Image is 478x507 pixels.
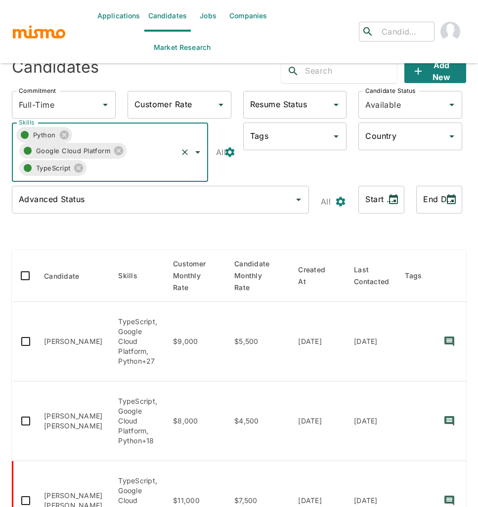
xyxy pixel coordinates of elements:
td: $9,000 [165,302,226,381]
td: [DATE] [290,381,346,461]
p: TypeScript, Google Cloud Platform, Python, API, Ruby, Ruby on Rails, REST, MySQL, jQuery, MongoDB... [118,396,157,446]
p: TypeScript, Google Cloud Platform, Python, Django, CSS, HTML, React, REST, Ionic, jQuery, GitHub,... [118,317,157,366]
span: Candidate [44,270,92,282]
img: logo [12,24,66,39]
td: [PERSON_NAME] [36,302,110,381]
button: Open [329,129,343,143]
h4: Candidates [12,57,99,77]
button: Add new [404,59,466,83]
button: Open [445,129,459,143]
span: Python [33,129,62,141]
td: $8,000 [165,381,226,461]
button: Open [191,145,205,159]
th: Tags [397,250,430,302]
a: Market Research [150,32,215,63]
button: recent-notes [437,330,461,353]
button: Choose date [441,190,461,210]
button: Clear [178,145,192,159]
button: account of current user [435,16,466,47]
span: Google Cloud Platform [36,145,116,157]
td: [DATE] [346,302,397,381]
button: recent-notes [437,409,461,433]
label: Commitment [19,86,56,95]
td: [DATE] [290,302,346,381]
span: Candidate Monthly Rate [234,258,282,294]
button: Open [329,98,343,112]
label: Skills [19,118,34,127]
input: MM/DD/YYYY [416,186,437,213]
td: [PERSON_NAME] [PERSON_NAME] [36,381,110,461]
input: MM/DD/YYYY [358,186,380,213]
th: Skills [110,250,165,302]
span: Customer Monthly Rate [173,258,218,294]
p: All [216,145,226,159]
button: Open [292,193,305,207]
span: Created At [298,264,338,288]
td: $5,500 [226,302,290,381]
p: All [321,195,331,209]
td: $4,500 [226,381,290,461]
button: Choose date [384,190,403,210]
input: Candidate search [378,25,430,39]
button: Open [445,98,459,112]
th: Last Contacted [346,250,397,302]
label: Candidate Status [365,86,415,95]
button: Open [98,98,112,112]
img: Carmen Vilachá [440,22,460,42]
span: TypeScript [36,163,76,174]
button: Open [214,98,228,112]
td: [DATE] [346,381,397,461]
button: search [281,59,305,83]
div: Python [16,127,72,143]
div: TypeScript [19,160,87,176]
div: Google Cloud Platform [19,143,127,159]
input: Search [305,63,396,79]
